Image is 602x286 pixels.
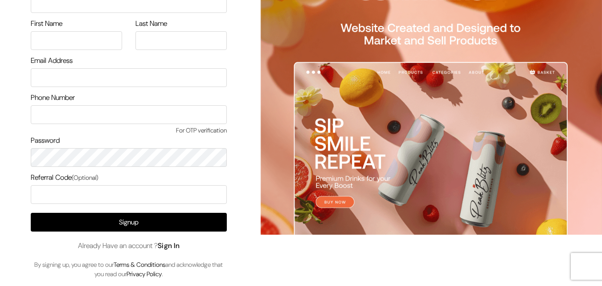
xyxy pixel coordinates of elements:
[158,241,180,250] a: Sign In
[31,135,60,146] label: Password
[31,92,75,103] label: Phone Number
[78,240,180,251] span: Already Have an account ?
[31,260,227,279] p: By signing up, you agree to our and acknowledge that you read our .
[72,174,98,182] span: (Optional)
[114,261,165,269] a: Terms & Conditions
[31,172,98,183] label: Referral Code
[127,270,162,278] a: Privacy Policy
[31,126,227,135] span: For OTP verification
[135,18,167,29] label: Last Name
[31,55,73,66] label: Email Address
[31,213,227,232] button: Signup
[31,18,62,29] label: First Name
